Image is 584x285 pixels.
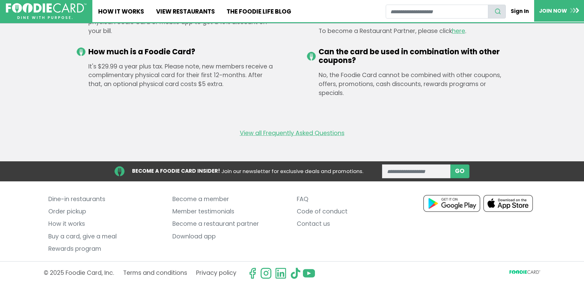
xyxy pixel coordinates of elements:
h5: Can the card be used in combination with other coupons? [319,47,508,65]
input: enter email address [382,164,451,178]
a: Privacy policy [196,267,236,279]
svg: FoodieCard [509,270,540,276]
img: linkedin.svg [275,267,287,279]
svg: check us out on facebook [247,267,258,279]
a: Become a member [172,193,287,205]
strong: BECOME A FOODIE CARD INSIDER! [132,167,220,175]
a: Download app [172,230,287,243]
a: Terms and conditions [123,267,187,279]
button: subscribe [450,164,469,178]
div: It's $29.99 a year plus tax. Please note, new members receive a complimentary physical card for t... [77,62,277,89]
img: youtube.svg [303,267,315,279]
input: restaurant search [386,5,488,19]
div: To become a Restaurant Partner, please click . [307,27,508,36]
a: Member testimonials [172,205,287,218]
div: No, the Foodie Card cannot be combined with other coupons, offers, promotions, cash discounts, re... [307,71,508,97]
button: search [488,5,506,19]
a: Become a restaurant partner [172,218,287,230]
span: Join our newsletter for exclusive deals and promotions. [221,167,363,175]
a: View all Frequently Asked Questions [240,129,344,138]
p: © 2025 Foodie Card, Inc. [44,267,114,279]
a: Code of conduct [297,205,412,218]
a: Order pickup [48,205,163,218]
a: Rewards program [48,243,163,255]
a: FAQ [297,193,412,205]
a: Dine-in restaurants [48,193,163,205]
h5: How much is a Foodie Card? [88,47,277,56]
a: Buy a card, give a meal [48,230,163,243]
a: here [452,27,465,35]
img: tiktok.svg [290,267,301,279]
img: FoodieCard; Eat, Drink, Save, Donate [6,3,87,19]
a: How it works [48,218,163,230]
a: Contact us [297,218,412,230]
a: Sign In [506,4,534,18]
